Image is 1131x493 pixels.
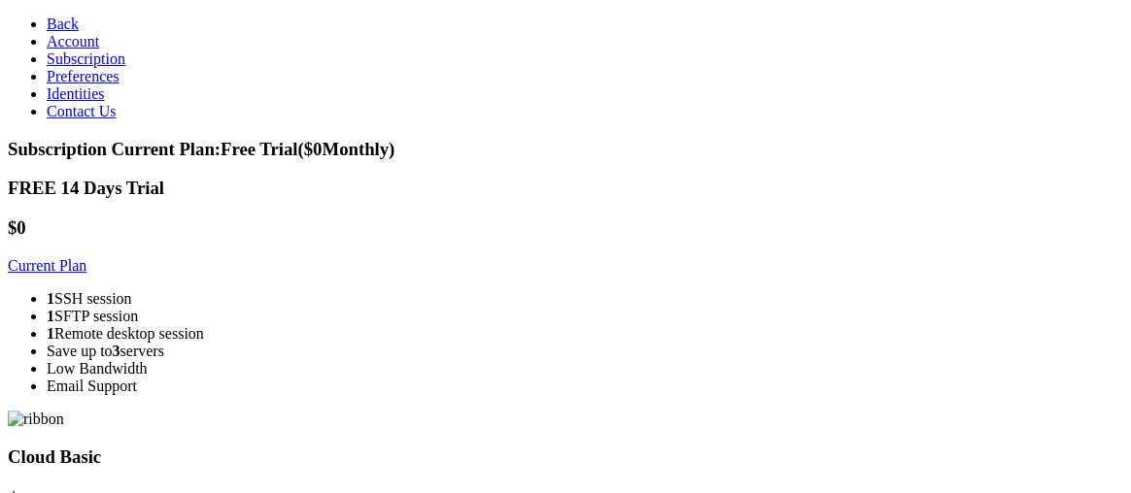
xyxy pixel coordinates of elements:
[113,343,120,359] strong: 3
[47,68,120,84] a: Preferences
[8,217,1123,239] h1: $0
[47,33,99,49] a: Account
[47,308,54,324] strong: 1
[47,50,125,67] a: Subscription
[47,16,79,32] a: Back
[47,360,1123,378] li: Low Bandwidth
[47,290,54,307] strong: 1
[47,343,1123,360] li: Save up to servers
[47,325,54,342] strong: 1
[47,85,105,102] a: Identities
[8,446,1123,468] h3: Cloud Basic
[47,103,117,119] a: Contact Us
[47,308,1123,325] li: SFTP session
[112,139,395,159] span: Current Plan: Free Trial ($ 0 Monthly)
[47,325,1123,343] li: Remote desktop session
[8,411,64,428] img: ribbon
[8,257,86,274] a: Current Plan
[47,378,1123,395] li: Email Support
[8,178,1123,199] h3: FREE 14 Days Trial
[8,139,1123,160] h3: Subscription
[47,290,1123,308] li: SSH session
